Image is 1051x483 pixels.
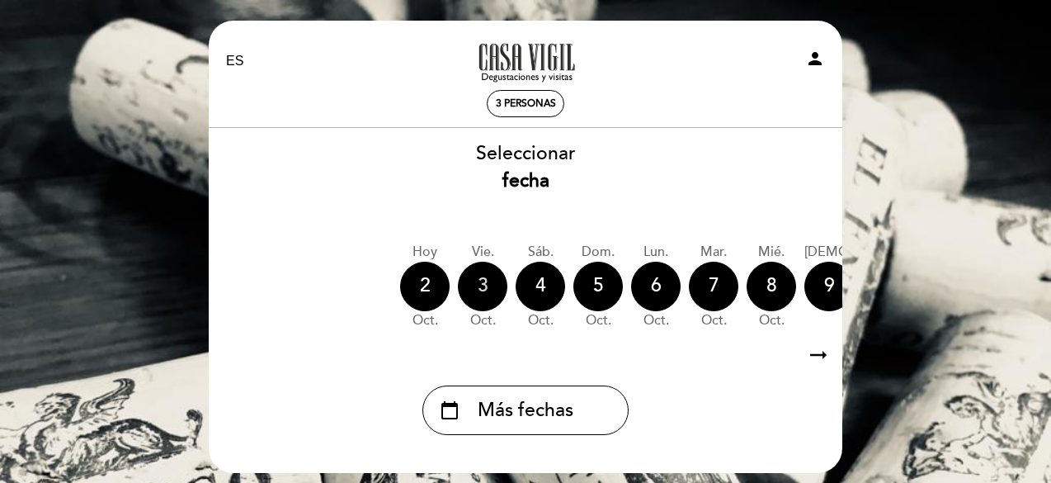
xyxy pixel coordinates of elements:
div: mar. [689,243,738,262]
div: 4 [516,262,565,311]
div: oct. [573,311,623,330]
div: 7 [689,262,738,311]
div: 3 [458,262,507,311]
div: oct. [516,311,565,330]
div: 8 [747,262,796,311]
div: vie. [458,243,507,262]
div: mié. [747,243,796,262]
div: 5 [573,262,623,311]
div: oct. [747,311,796,330]
div: 2 [400,262,450,311]
div: oct. [400,311,450,330]
a: Casa Vigil - SÓLO Visitas y Degustaciones [422,39,629,84]
i: arrow_right_alt [806,338,831,373]
span: 3 personas [496,97,556,110]
div: oct. [804,311,953,330]
i: calendar_today [440,396,460,424]
div: oct. [631,311,681,330]
div: Seleccionar [208,140,843,195]
div: Hoy [400,243,450,262]
b: fecha [502,169,549,192]
div: [DEMOGRAPHIC_DATA]. [804,243,953,262]
button: person [805,49,825,74]
div: oct. [458,311,507,330]
div: dom. [573,243,623,262]
div: sáb. [516,243,565,262]
span: Más fechas [478,397,573,424]
div: lun. [631,243,681,262]
i: person [805,49,825,69]
div: 9 [804,262,854,311]
div: 6 [631,262,681,311]
div: oct. [689,311,738,330]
